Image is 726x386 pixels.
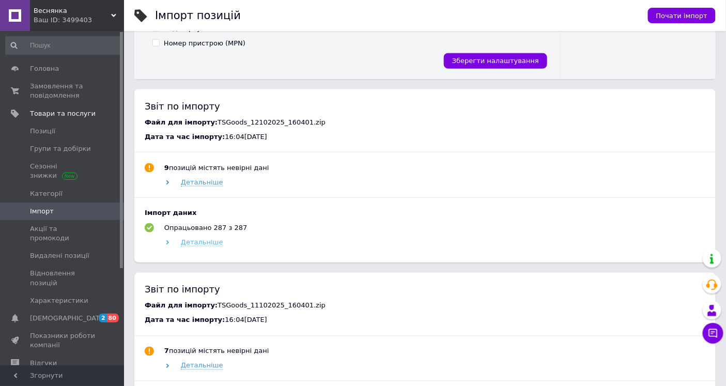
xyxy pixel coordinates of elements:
div: Звіт по імпорту [145,100,705,113]
span: Файл для імпорту: [145,118,218,126]
span: TSGoods_12102025_160401.zip [218,118,326,126]
span: [DEMOGRAPHIC_DATA] [30,314,106,323]
button: Чат з покупцем [703,323,723,344]
span: 16:04[DATE] [225,316,267,324]
span: Почати імпорт [656,12,707,20]
span: Товари та послуги [30,109,96,118]
div: Опрацьовано 287 з 287 [164,223,247,233]
span: Показники роботи компанії [30,331,96,350]
span: Детальніше [181,362,223,370]
span: Відновлення позицій [30,269,96,287]
span: Відгуки [30,359,57,368]
span: Імпорт [30,207,54,216]
span: Дата та час імпорту: [145,316,225,324]
span: Видалені позиції [30,251,89,260]
b: 7 [164,347,169,355]
span: Головна [30,64,59,73]
span: Дата та час імпорту: [145,133,225,141]
span: Замовлення та повідомлення [30,82,96,100]
span: Сезонні знижки [30,162,96,180]
div: позицій містять невірні дані [164,163,269,173]
div: Номер пристрою (MPN) [164,39,245,48]
span: 80 [107,314,119,322]
span: Зберегти налаштування [452,57,539,65]
button: Почати імпорт [648,8,716,23]
h1: Імпорт позицій [155,9,241,22]
div: Імпорт даних [145,208,705,218]
div: Ваш ID: 3499403 [34,16,124,25]
div: позицій містять невірні дані [164,347,269,356]
span: TSGoods_11102025_160401.zip [218,302,326,310]
span: Категорії [30,189,63,198]
span: Характеристики [30,296,88,305]
b: 9 [164,164,169,172]
div: Звіт по імпорту [145,283,705,296]
span: Детальніше [181,238,223,246]
span: Веснянка [34,6,111,16]
span: Групи та добірки [30,144,91,153]
button: Зберегти налаштування [444,53,547,69]
span: Позиції [30,127,55,136]
span: 16:04[DATE] [225,133,267,141]
span: Детальніше [181,178,223,187]
span: Акції та промокоди [30,224,96,243]
span: Файл для імпорту: [145,302,218,310]
input: Пошук [5,36,122,55]
span: 2 [99,314,107,322]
